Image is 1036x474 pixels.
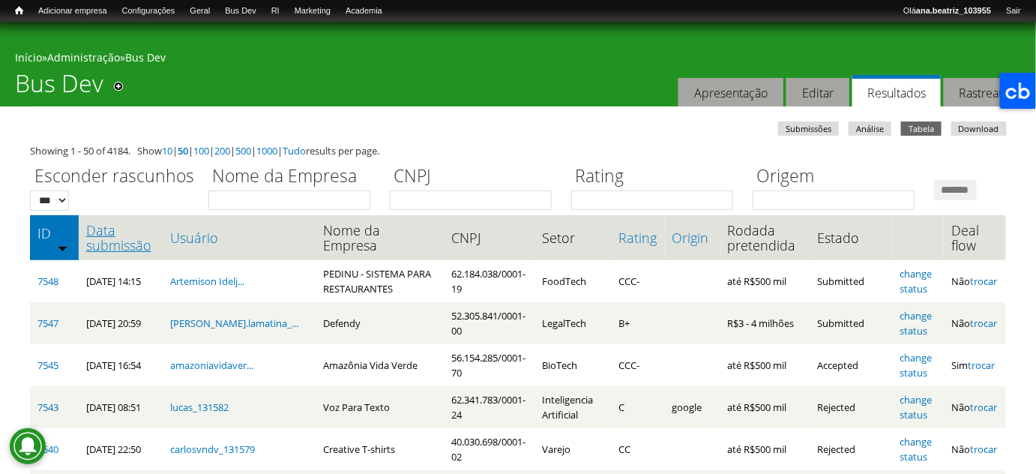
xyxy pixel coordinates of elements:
td: 40.030.698/0001-02 [445,428,535,470]
a: RI [264,4,287,19]
td: B+ [612,302,665,344]
td: Não [944,428,1006,470]
a: Sair [999,4,1029,19]
td: [DATE] 08:51 [79,386,163,428]
td: Inteligencia Artificial [535,386,612,428]
td: Varejo [535,428,612,470]
td: CCC- [612,344,665,386]
a: change status [900,267,933,295]
td: Submitted [810,302,893,344]
a: 200 [214,144,230,157]
a: Origin [672,230,713,245]
td: até R$500 mil [720,344,810,386]
td: LegalTech [535,302,612,344]
a: change status [900,435,933,463]
td: google [665,386,720,428]
a: Editar [786,78,849,107]
a: trocar [970,400,997,414]
td: 62.184.038/0001-19 [445,260,535,302]
span: Início [15,5,23,16]
a: amazoniavidaver... [170,358,253,372]
a: Bus Dev [125,50,166,64]
td: [DATE] 22:50 [79,428,163,470]
strong: ana.beatriz_103955 [916,6,991,15]
a: Geral [182,4,217,19]
a: Adicionar empresa [31,4,115,19]
a: 7545 [37,358,58,372]
a: Usuário [170,230,308,245]
th: Rodada pretendida [720,215,810,260]
label: Nome da Empresa [208,163,380,190]
a: Data submissão [86,223,156,253]
a: change status [900,351,933,379]
td: Voz Para Texto [316,386,444,428]
td: 56.154.285/0001-70 [445,344,535,386]
td: Não [944,260,1006,302]
a: trocar [970,316,997,330]
a: 10 [162,144,172,157]
td: Rejected [810,428,893,470]
td: Não [944,302,1006,344]
a: ID [37,226,71,241]
a: 500 [235,144,251,157]
a: Início [15,50,42,64]
label: Origem [753,163,924,190]
td: FoodTech [535,260,612,302]
a: carlosvndv_131579 [170,442,255,456]
td: R$3 - 4 milhões [720,302,810,344]
td: Defendy [316,302,444,344]
a: Configurações [115,4,183,19]
a: trocar [970,442,997,456]
label: Esconder rascunhos [30,163,199,190]
a: Início [7,4,31,18]
a: Rating [619,230,657,245]
a: trocar [970,274,997,288]
a: Análise [849,121,891,136]
td: até R$500 mil [720,260,810,302]
a: lucas_131582 [170,400,229,414]
a: Academia [338,4,390,19]
td: até R$500 mil [720,386,810,428]
td: CC [612,428,665,470]
a: change status [900,393,933,421]
th: Setor [535,215,612,260]
a: 1000 [256,144,277,157]
td: Sim [944,344,1006,386]
a: Download [951,121,1007,136]
a: change status [900,309,933,337]
a: 50 [178,144,188,157]
a: 7547 [37,316,58,330]
a: [PERSON_NAME].lamatina_... [170,316,298,330]
a: Bus Dev [217,4,264,19]
a: Oláana.beatriz_103955 [896,4,999,19]
a: Artemison Idelj... [170,274,244,288]
td: Submitted [810,260,893,302]
a: 100 [193,144,209,157]
a: 7548 [37,274,58,288]
td: Creative T-shirts [316,428,444,470]
td: Amazônia Vida Verde [316,344,444,386]
td: Accepted [810,344,893,386]
td: [DATE] 20:59 [79,302,163,344]
a: Apresentação [678,78,783,107]
div: » » [15,50,1021,69]
td: 62.341.783/0001-24 [445,386,535,428]
img: ordem crescente [58,243,67,253]
a: Resultados [852,75,941,107]
td: BioTech [535,344,612,386]
a: Administração [47,50,120,64]
label: CNPJ [390,163,561,190]
td: Rejected [810,386,893,428]
a: Rastrear [944,78,1020,107]
td: PEDINU - SISTEMA PARA RESTAURANTES [316,260,444,302]
a: 7543 [37,400,58,414]
a: Submissões [778,121,839,136]
a: 7540 [37,442,58,456]
a: Tudo [283,144,306,157]
th: Estado [810,215,893,260]
td: CCC- [612,260,665,302]
th: CNPJ [445,215,535,260]
a: trocar [968,358,995,372]
h1: Bus Dev [15,69,103,106]
div: Showing 1 - 50 of 4184. Show | | | | | | results per page. [30,143,1006,158]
